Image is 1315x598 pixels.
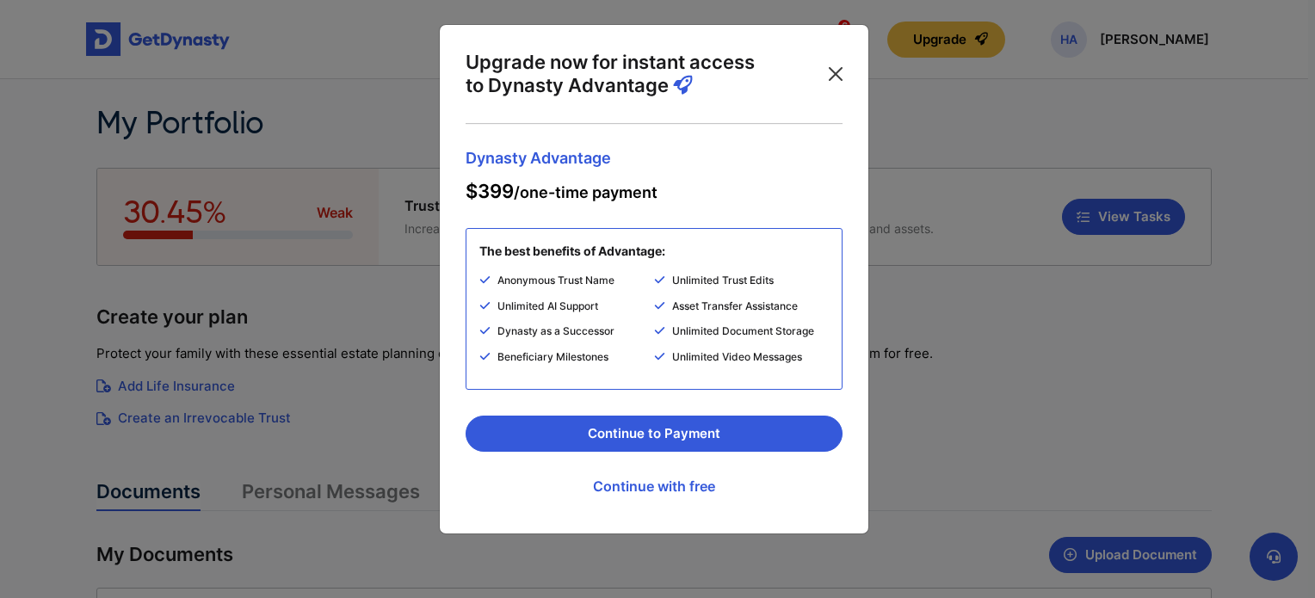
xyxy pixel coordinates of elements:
[654,323,829,348] li: Unlimited Document Storage
[479,243,665,260] p: The best benefits of Advantage:
[654,348,829,376] li: Unlimited Video Messages
[466,151,843,167] span: Dynasty Advantage
[822,60,849,88] button: Close
[479,323,654,348] li: Dynasty as a Successor
[479,272,654,298] li: Anonymous Trust Name
[466,465,843,508] a: Continue with free
[654,298,829,324] li: Asset Transfer Assistance
[654,272,829,298] li: Unlimited Trust Edits
[466,51,767,97] p: Upgrade now for instant access to Dynasty Advantage
[466,180,514,202] span: $399
[479,348,654,376] li: Beneficiary Milestones
[466,416,843,452] button: Continue to Payment
[466,180,657,202] span: /one-time payment
[479,298,654,324] li: Unlimited AI Support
